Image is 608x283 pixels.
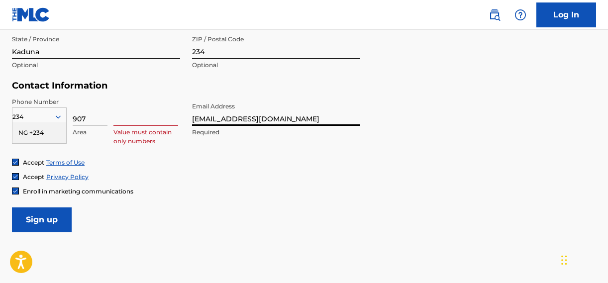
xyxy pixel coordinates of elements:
div: Help [510,5,530,25]
input: Sign up [12,207,72,232]
img: checkbox [12,174,18,180]
p: Area [73,128,107,137]
span: Enroll in marketing communications [23,188,133,195]
a: Public Search [485,5,505,25]
img: checkbox [12,188,18,194]
img: help [514,9,526,21]
img: MLC Logo [12,7,50,22]
div: NG +234 [12,122,66,143]
a: Log In [536,2,596,27]
a: Privacy Policy [46,173,89,181]
p: Optional [192,61,360,70]
p: Required [192,128,360,137]
div: Drag [561,245,567,275]
img: search [489,9,501,21]
h5: Contact Information [12,80,360,92]
p: Optional [12,61,180,70]
iframe: Chat Widget [558,235,608,283]
a: Terms of Use [46,159,85,166]
p: Value must contain only numbers [113,128,178,146]
img: checkbox [12,159,18,165]
span: Accept [23,159,44,166]
span: Accept [23,173,44,181]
